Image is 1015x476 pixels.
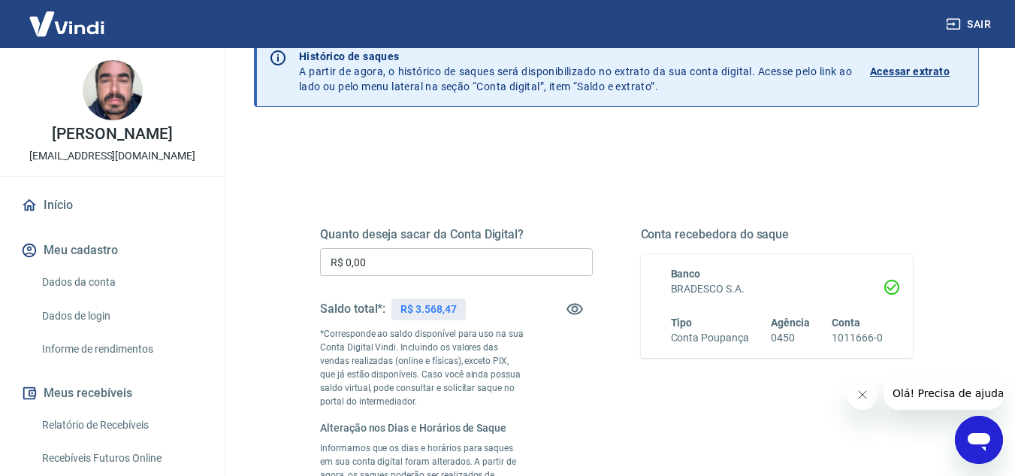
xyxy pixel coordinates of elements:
[52,126,172,142] p: [PERSON_NAME]
[320,302,385,317] h5: Saldo total*:
[671,281,884,297] h6: BRADESCO S.A.
[671,317,693,329] span: Tipo
[36,267,207,298] a: Dados da conta
[884,377,1003,410] iframe: Mensagem da empresa
[36,443,207,474] a: Recebíveis Futuros Online
[18,377,207,410] button: Meus recebíveis
[771,317,810,329] span: Agência
[320,327,524,408] p: *Corresponde ao saldo disponível para uso na sua Conta Digital Vindi. Incluindo os valores das ve...
[671,268,701,280] span: Banco
[18,1,116,47] img: Vindi
[641,227,914,242] h5: Conta recebedora do saque
[36,334,207,365] a: Informe de rendimentos
[83,60,143,120] img: da11c7a0-c514-4159-a85d-5e6882c9e605.jpeg
[671,330,749,346] h6: Conta Poupança
[36,301,207,332] a: Dados de login
[400,302,456,317] p: R$ 3.568,47
[36,410,207,441] a: Relatório de Recebíveis
[870,49,966,94] a: Acessar extrato
[299,49,852,94] p: A partir de agora, o histórico de saques será disponibilizado no extrato da sua conta digital. Ac...
[832,317,860,329] span: Conta
[18,234,207,267] button: Meu cadastro
[299,49,852,64] p: Histórico de saques
[9,11,126,23] span: Olá! Precisa de ajuda?
[943,11,997,38] button: Sair
[870,64,950,79] p: Acessar extrato
[29,148,195,164] p: [EMAIL_ADDRESS][DOMAIN_NAME]
[320,420,524,435] h6: Alteração nos Dias e Horários de Saque
[832,330,883,346] h6: 1011666-0
[320,227,593,242] h5: Quanto deseja sacar da Conta Digital?
[18,189,207,222] a: Início
[847,380,878,410] iframe: Fechar mensagem
[771,330,810,346] h6: 0450
[955,416,1003,464] iframe: Botão para abrir a janela de mensagens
